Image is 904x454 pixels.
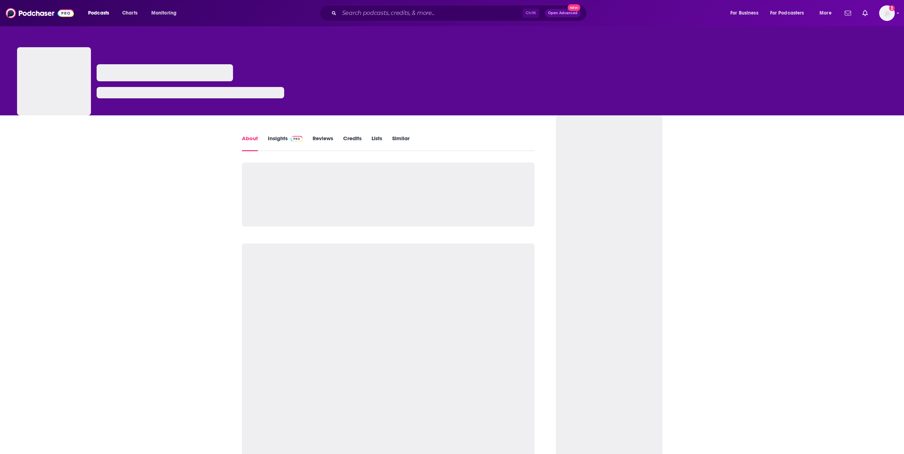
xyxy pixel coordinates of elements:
[770,8,804,18] span: For Podcasters
[6,6,74,20] img: Podchaser - Follow, Share and Rate Podcasts
[860,7,871,19] a: Show notifications dropdown
[879,5,895,21] img: User Profile
[151,8,177,18] span: Monitoring
[339,7,523,19] input: Search podcasts, credits, & more...
[392,135,410,151] a: Similar
[545,9,581,17] button: Open AdvancedNew
[814,7,840,19] button: open menu
[122,8,137,18] span: Charts
[83,7,118,19] button: open menu
[568,4,580,11] span: New
[523,9,539,18] span: Ctrl K
[842,7,854,19] a: Show notifications dropdown
[268,135,303,151] a: InsightsPodchaser Pro
[765,7,814,19] button: open menu
[118,7,142,19] a: Charts
[879,5,895,21] button: Show profile menu
[291,136,303,142] img: Podchaser Pro
[313,135,333,151] a: Reviews
[88,8,109,18] span: Podcasts
[889,5,895,11] svg: Add a profile image
[725,7,767,19] button: open menu
[819,8,832,18] span: More
[242,135,258,151] a: About
[548,11,578,15] span: Open Advanced
[730,8,758,18] span: For Business
[146,7,186,19] button: open menu
[343,135,362,151] a: Credits
[372,135,382,151] a: Lists
[879,5,895,21] span: Logged in as mattkessler
[326,5,594,21] div: Search podcasts, credits, & more...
